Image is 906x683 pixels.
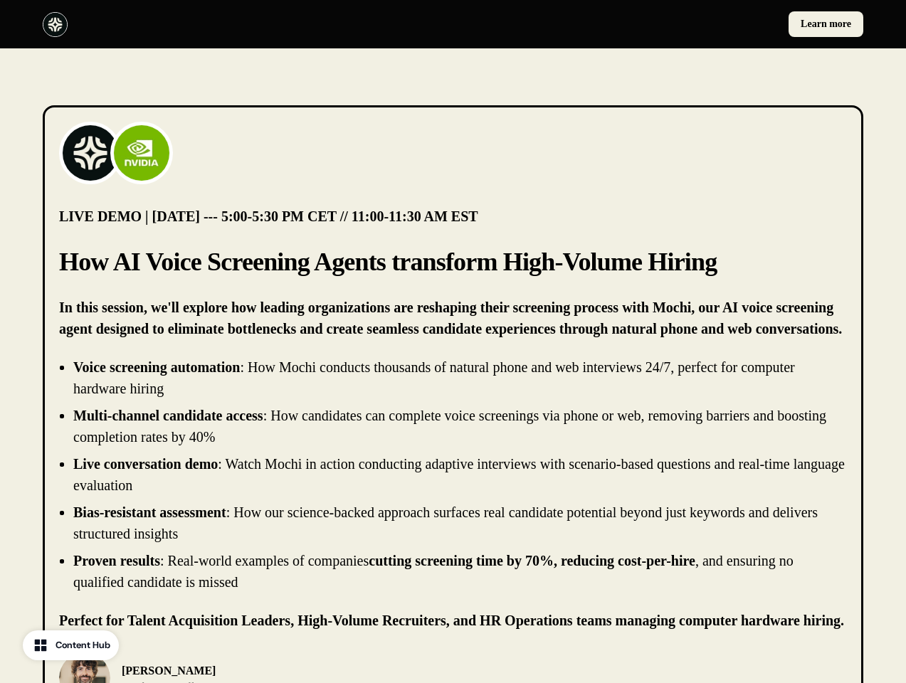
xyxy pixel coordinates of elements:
[73,456,218,472] strong: Live conversation demo
[73,504,226,520] strong: Bias-resistant assessment
[122,662,292,679] p: [PERSON_NAME]
[73,553,160,568] strong: Proven results
[59,208,478,224] strong: LIVE DEMO | [DATE] --- 5:00-5:30 PM CET // 11:00-11:30 AM EST
[73,504,818,541] p: : How our science-backed approach surfaces real candidate potential beyond just keywords and deli...
[73,408,826,445] p: : How candidates can complete voice screenings via phone or web, removing barriers and boosting c...
[59,300,842,337] strong: In this session, we'll explore how leading organizations are reshaping their screening process wi...
[59,244,847,280] p: How AI Voice Screening Agents transform High-Volume Hiring
[23,630,119,660] button: Content Hub
[789,11,863,37] a: Learn more
[73,456,845,493] p: : Watch Mochi in action conducting adaptive interviews with scenario-based questions and real-tim...
[73,359,240,375] strong: Voice screening automation
[73,359,795,396] p: : How Mochi conducts thousands of natural phone and web interviews 24/7, perfect for computer har...
[73,553,794,590] p: : Real-world examples of companies , and ensuring no qualified candidate is missed
[369,553,695,568] strong: cutting screening time by 70%, reducing cost-per-hire
[73,408,263,423] strong: Multi-channel candidate access
[59,613,844,628] strong: Perfect for Talent Acquisition Leaders, High-Volume Recruiters, and HR Operations teams managing ...
[56,638,110,652] div: Content Hub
